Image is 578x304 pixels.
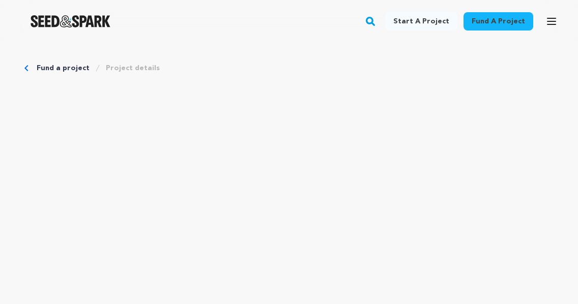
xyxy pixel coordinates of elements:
a: Fund a project [464,12,533,31]
div: Breadcrumb [24,63,554,73]
a: Project details [106,63,160,73]
a: Start a project [385,12,457,31]
a: Seed&Spark Homepage [31,15,110,27]
img: Seed&Spark Logo Dark Mode [31,15,110,27]
a: Fund a project [37,63,90,73]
